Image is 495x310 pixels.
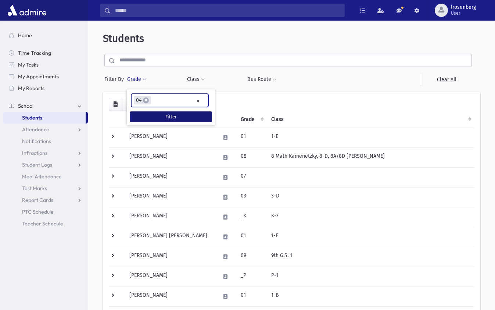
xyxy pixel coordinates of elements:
[125,128,216,147] td: [PERSON_NAME]
[267,111,474,128] th: Class: activate to sort column ascending
[3,194,88,206] a: Report Cards
[22,161,52,168] span: Student Logs
[236,128,267,147] td: 01
[22,114,42,121] span: Students
[3,147,88,159] a: Infractions
[18,61,39,68] span: My Tasks
[125,111,216,128] th: Student: activate to sort column descending
[3,100,88,112] a: School
[3,124,88,135] a: Attendance
[267,128,474,147] td: 1-E
[267,187,474,207] td: 3-D
[3,206,88,218] a: PTC Schedule
[125,167,216,187] td: [PERSON_NAME]
[3,218,88,229] a: Teacher Schedule
[236,286,267,306] td: 01
[125,147,216,167] td: [PERSON_NAME]
[267,207,474,227] td: K-3
[22,185,47,192] span: Test Marks
[125,227,216,247] td: [PERSON_NAME] [PERSON_NAME]
[22,197,53,203] span: Report Cards
[104,75,127,83] span: Filter By
[22,150,47,156] span: Infractions
[103,32,144,44] span: Students
[451,10,476,16] span: User
[3,29,88,41] a: Home
[125,267,216,286] td: [PERSON_NAME]
[3,112,86,124] a: Students
[125,207,216,227] td: [PERSON_NAME]
[236,147,267,167] td: 08
[236,227,267,247] td: 01
[18,73,59,80] span: My Appointments
[18,50,51,56] span: Time Tracking
[134,96,151,104] li: 04
[3,59,88,71] a: My Tasks
[451,4,476,10] span: lrosenberg
[267,227,474,247] td: 1-E
[3,71,88,82] a: My Appointments
[236,187,267,207] td: 03
[22,209,54,215] span: PTC Schedule
[3,182,88,194] a: Test Marks
[18,85,44,92] span: My Reports
[111,4,344,17] input: Search
[187,73,205,86] button: Class
[22,220,63,227] span: Teacher Schedule
[22,173,62,180] span: Meal Attendance
[3,171,88,182] a: Meal Attendance
[3,159,88,171] a: Student Logs
[127,73,147,86] button: Grade
[122,98,137,111] button: Print
[18,103,33,109] span: School
[236,247,267,267] td: 09
[22,138,51,145] span: Notifications
[109,98,122,111] button: CSV
[22,126,49,133] span: Attendance
[247,73,277,86] button: Bus Route
[267,147,474,167] td: 8 Math Kamenetzky, 8-D, 8A/8D [PERSON_NAME]
[130,111,212,122] button: Filter
[236,207,267,227] td: _K
[3,135,88,147] a: Notifications
[143,97,149,103] span: ×
[125,247,216,267] td: [PERSON_NAME]
[267,247,474,267] td: 9th G.S. 1
[267,286,474,306] td: 1-B
[236,111,267,128] th: Grade: activate to sort column ascending
[125,187,216,207] td: [PERSON_NAME]
[421,73,472,86] a: Clear All
[3,47,88,59] a: Time Tracking
[197,97,200,105] span: Remove all items
[3,82,88,94] a: My Reports
[267,267,474,286] td: P-1
[236,267,267,286] td: _P
[236,167,267,187] td: 07
[18,32,32,39] span: Home
[125,286,216,306] td: [PERSON_NAME]
[6,3,48,18] img: AdmirePro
